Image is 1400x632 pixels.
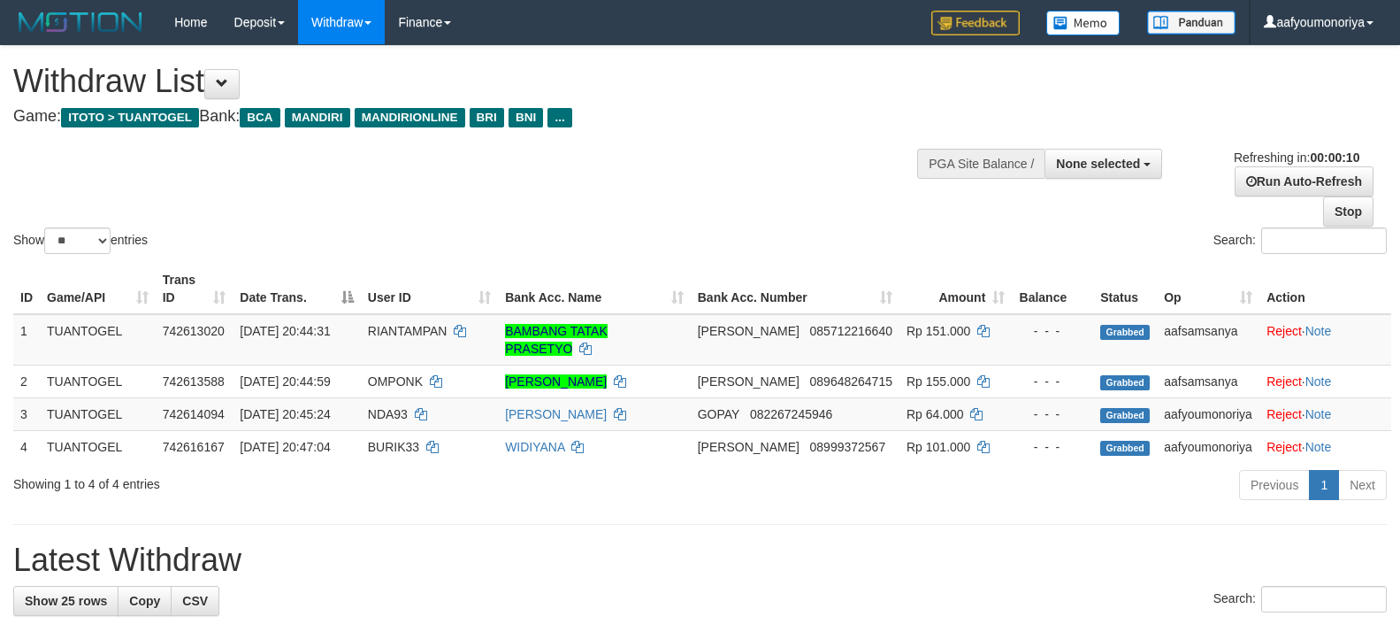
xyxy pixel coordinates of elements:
span: ITOTO > TUANTOGEL [61,108,199,127]
span: 742616167 [163,440,225,454]
th: ID [13,264,40,314]
a: Note [1305,374,1332,389]
span: RIANTAMPAN [368,324,448,338]
th: Op: activate to sort column ascending [1157,264,1259,314]
span: BURIK33 [368,440,419,454]
span: MANDIRI [285,108,350,127]
th: Bank Acc. Name: activate to sort column ascending [498,264,691,314]
th: Action [1259,264,1391,314]
th: Status [1093,264,1157,314]
span: Rp 155.000 [907,374,970,389]
h1: Latest Withdraw [13,543,1387,578]
span: NDA93 [368,407,408,421]
a: Reject [1266,374,1302,389]
td: · [1259,397,1391,430]
span: Grabbed [1100,441,1150,456]
span: [PERSON_NAME] [698,374,799,389]
h1: Withdraw List [13,64,915,99]
span: BRI [470,108,504,127]
span: Copy [129,594,160,608]
a: Note [1305,440,1332,454]
a: Run Auto-Refresh [1235,166,1373,197]
th: Amount: activate to sort column ascending [899,264,1012,314]
span: Refreshing in: [1234,150,1359,165]
input: Search: [1261,227,1387,254]
span: None selected [1056,157,1140,171]
span: 742613588 [163,374,225,389]
span: GOPAY [698,407,739,421]
span: Copy 085712216640 to clipboard [810,324,892,338]
a: Note [1305,407,1332,421]
div: - - - [1019,438,1086,456]
span: [PERSON_NAME] [698,440,799,454]
a: CSV [171,586,219,616]
a: [PERSON_NAME] [505,407,607,421]
td: aafyoumonoriya [1157,430,1259,463]
td: aafyoumonoriya [1157,397,1259,430]
span: BNI [509,108,543,127]
span: [PERSON_NAME] [698,324,799,338]
a: Copy [118,586,172,616]
span: Copy 082267245946 to clipboard [750,407,832,421]
td: · [1259,365,1391,397]
span: Grabbed [1100,375,1150,390]
td: TUANTOGEL [40,314,156,366]
a: Reject [1266,407,1302,421]
span: Show 25 rows [25,594,107,608]
span: CSV [182,594,208,608]
a: Show 25 rows [13,586,119,616]
td: TUANTOGEL [40,365,156,397]
img: Feedback.jpg [931,11,1020,35]
button: None selected [1044,149,1162,179]
th: Game/API: activate to sort column ascending [40,264,156,314]
label: Search: [1213,227,1387,254]
div: Showing 1 to 4 of 4 entries [13,468,570,493]
td: · [1259,314,1391,366]
a: Reject [1266,440,1302,454]
span: MANDIRIONLINE [355,108,465,127]
th: Date Trans.: activate to sort column descending [233,264,360,314]
span: BCA [240,108,279,127]
th: Balance [1012,264,1093,314]
a: WIDIYANA [505,440,564,454]
td: TUANTOGEL [40,397,156,430]
span: Rp 101.000 [907,440,970,454]
td: · [1259,430,1391,463]
select: Showentries [44,227,111,254]
span: Copy 089648264715 to clipboard [810,374,892,389]
th: Trans ID: activate to sort column ascending [156,264,233,314]
td: aafsamsanya [1157,365,1259,397]
span: 742613020 [163,324,225,338]
div: PGA Site Balance / [917,149,1044,179]
span: Grabbed [1100,408,1150,423]
th: Bank Acc. Number: activate to sort column ascending [691,264,899,314]
span: Grabbed [1100,325,1150,340]
td: TUANTOGEL [40,430,156,463]
span: [DATE] 20:47:04 [240,440,330,454]
span: [DATE] 20:44:59 [240,374,330,389]
th: User ID: activate to sort column ascending [361,264,498,314]
a: Previous [1239,470,1310,500]
a: BAMBANG TATAK PRASETYO [505,324,608,356]
span: OMPONK [368,374,423,389]
a: Reject [1266,324,1302,338]
a: [PERSON_NAME] [505,374,607,389]
a: Stop [1323,197,1373,227]
span: Rp 151.000 [907,324,970,338]
span: 742614094 [163,407,225,421]
div: - - - [1019,373,1086,390]
label: Search: [1213,586,1387,613]
span: ... [547,108,571,127]
img: MOTION_logo.png [13,9,148,35]
img: Button%20Memo.svg [1046,11,1121,35]
span: Rp 64.000 [907,407,964,421]
td: 2 [13,365,40,397]
a: Note [1305,324,1332,338]
div: - - - [1019,405,1086,423]
input: Search: [1261,586,1387,613]
span: [DATE] 20:45:24 [240,407,330,421]
td: 3 [13,397,40,430]
a: Next [1338,470,1387,500]
strong: 00:00:10 [1310,150,1359,165]
img: panduan.png [1147,11,1236,35]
